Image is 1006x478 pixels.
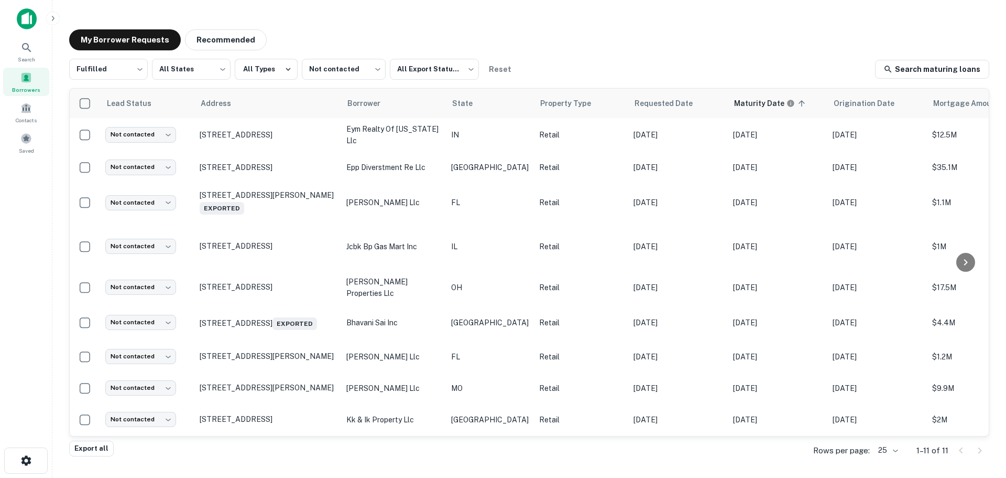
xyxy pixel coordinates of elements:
[200,315,336,330] p: [STREET_ADDRESS]
[534,89,628,118] th: Property Type
[3,98,49,126] a: Contacts
[633,241,723,252] p: [DATE]
[483,59,517,80] button: Reset
[451,197,529,208] p: FL
[451,282,529,293] p: OH
[833,282,922,293] p: [DATE]
[833,162,922,173] p: [DATE]
[16,116,37,124] span: Contacts
[539,129,623,141] p: Retail
[728,89,827,118] th: Maturity dates displayed may be estimated. Please contact the lender for the most accurate maturi...
[105,160,176,175] div: Not contacted
[105,349,176,364] div: Not contacted
[105,412,176,427] div: Not contacted
[833,414,922,426] p: [DATE]
[833,383,922,394] p: [DATE]
[451,162,529,173] p: [GEOGRAPHIC_DATA]
[451,317,529,328] p: [GEOGRAPHIC_DATA]
[733,383,822,394] p: [DATE]
[346,351,441,363] p: [PERSON_NAME] llc
[390,56,479,83] div: All Export Statuses
[451,241,529,252] p: IL
[539,162,623,173] p: Retail
[733,241,822,252] p: [DATE]
[875,60,989,79] a: Search maturing loans
[833,351,922,363] p: [DATE]
[3,129,49,157] a: Saved
[734,98,795,109] div: Maturity dates displayed may be estimated. Please contact the lender for the most accurate maturi...
[834,97,908,110] span: Origination Date
[19,146,34,155] span: Saved
[539,282,623,293] p: Retail
[733,317,822,328] p: [DATE]
[105,127,176,142] div: Not contacted
[152,56,231,83] div: All States
[813,444,870,457] p: Rows per page:
[346,123,441,146] p: eym realty of [US_STATE] llc
[446,89,534,118] th: State
[451,414,529,426] p: [GEOGRAPHIC_DATA]
[105,380,176,396] div: Not contacted
[3,68,49,96] a: Borrowers
[200,241,336,251] p: [STREET_ADDRESS]
[916,444,948,457] p: 1–11 of 11
[200,130,336,140] p: [STREET_ADDRESS]
[200,163,336,172] p: [STREET_ADDRESS]
[105,315,176,330] div: Not contacted
[733,351,822,363] p: [DATE]
[633,383,723,394] p: [DATE]
[346,317,441,328] p: bhavani sai inc
[954,394,1006,444] iframe: Chat Widget
[451,383,529,394] p: MO
[833,317,922,328] p: [DATE]
[734,98,784,109] h6: Maturity Date
[302,56,386,83] div: Not contacted
[452,97,486,110] span: State
[833,241,922,252] p: [DATE]
[200,415,336,424] p: [STREET_ADDRESS]
[451,129,529,141] p: IN
[628,89,728,118] th: Requested Date
[200,352,336,361] p: [STREET_ADDRESS][PERSON_NAME]
[539,383,623,394] p: Retail
[633,317,723,328] p: [DATE]
[346,414,441,426] p: kk & ik property llc
[633,129,723,141] p: [DATE]
[347,97,394,110] span: Borrower
[539,241,623,252] p: Retail
[874,443,900,458] div: 25
[105,195,176,210] div: Not contacted
[200,383,336,392] p: [STREET_ADDRESS][PERSON_NAME]
[69,56,148,83] div: Fulfilled
[539,351,623,363] p: Retail
[346,383,441,394] p: [PERSON_NAME] llc
[346,276,441,299] p: [PERSON_NAME] properties llc
[69,441,114,456] button: Export all
[539,317,623,328] p: Retail
[833,197,922,208] p: [DATE]
[341,89,446,118] th: Borrower
[235,59,298,80] button: All Types
[733,282,822,293] p: [DATE]
[3,37,49,66] a: Search
[200,202,244,215] span: Exported
[539,197,623,208] p: Retail
[346,162,441,173] p: epp diverstment re llc
[18,55,35,63] span: Search
[12,86,40,94] span: Borrowers
[201,97,245,110] span: Address
[633,162,723,173] p: [DATE]
[827,89,927,118] th: Origination Date
[100,89,194,118] th: Lead Status
[733,129,822,141] p: [DATE]
[633,197,723,208] p: [DATE]
[105,280,176,295] div: Not contacted
[539,414,623,426] p: Retail
[346,197,441,208] p: [PERSON_NAME] llc
[633,282,723,293] p: [DATE]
